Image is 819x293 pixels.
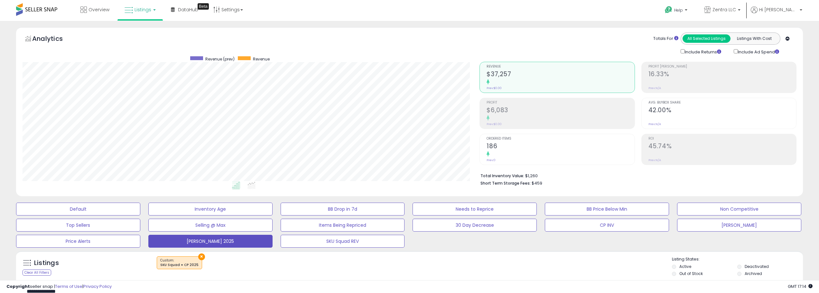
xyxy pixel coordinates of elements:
i: Get Help [665,6,673,14]
span: ROI [648,137,796,141]
a: Privacy Policy [83,283,112,289]
a: Hi [PERSON_NAME] [751,6,802,21]
button: Inventory Age [148,203,273,215]
small: Prev: N/A [648,158,661,162]
label: Out of Stock [679,271,703,276]
h5: Analytics [32,34,75,45]
label: Active [679,264,691,269]
button: BB Price Below Min [545,203,669,215]
strong: Copyright [6,283,30,289]
span: Custom: [160,258,199,268]
span: Listings [135,6,151,13]
h5: Listings [34,259,59,268]
span: Revenue (prev) [205,56,235,62]
button: Default [16,203,140,215]
b: Total Inventory Value: [480,173,524,179]
span: Help [674,7,683,13]
small: Prev: 0 [487,158,496,162]
div: Include Ad Spend [729,48,789,55]
h2: $37,257 [487,70,634,79]
button: Listings With Cost [730,34,778,43]
p: Listing States: [672,256,803,262]
div: Clear All Filters [23,270,51,276]
button: 30 Day Decrease [413,219,537,232]
b: Short Term Storage Fees: [480,180,531,186]
div: Include Returns [676,48,729,55]
span: $459 [532,180,542,186]
div: Tooltip anchor [198,3,209,10]
span: 2025-10-10 17:14 GMT [788,283,813,289]
div: Totals For [653,36,678,42]
span: Ordered Items [487,137,634,141]
button: All Selected Listings [683,34,731,43]
li: $1,260 [480,171,792,179]
button: [PERSON_NAME] 2025 [148,235,273,248]
small: Prev: N/A [648,122,661,126]
button: [PERSON_NAME] [677,219,801,232]
h2: 186 [487,142,634,151]
span: Revenue [487,65,634,69]
span: Profit [487,101,634,105]
a: Terms of Use [55,283,82,289]
small: Prev: $0.00 [487,122,502,126]
small: Prev: $0.00 [487,86,502,90]
span: Overview [88,6,109,13]
button: SKU Squad REV [281,235,405,248]
button: × [198,253,205,260]
div: seller snap | | [6,284,112,290]
span: Hi [PERSON_NAME] [759,6,798,13]
label: Archived [745,271,762,276]
button: BB Drop in 7d [281,203,405,215]
span: Zentra LLC [712,6,736,13]
small: Prev: N/A [648,86,661,90]
label: Deactivated [745,264,769,269]
button: Needs to Reprice [413,203,537,215]
span: Profit [PERSON_NAME] [648,65,796,69]
button: Items Being Repriced [281,219,405,232]
span: Revenue [253,56,270,62]
button: Top Sellers [16,219,140,232]
h2: 42.00% [648,106,796,115]
button: Non Competitive [677,203,801,215]
h2: 16.33% [648,70,796,79]
h2: 45.74% [648,142,796,151]
div: SKU Squad = CP 2025 [160,263,199,267]
button: Selling @ Max [148,219,273,232]
a: Help [660,1,694,21]
button: Price Alerts [16,235,140,248]
button: CP INV [545,219,669,232]
span: DataHub [178,6,198,13]
span: Avg. Buybox Share [648,101,796,105]
h2: $6,083 [487,106,634,115]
